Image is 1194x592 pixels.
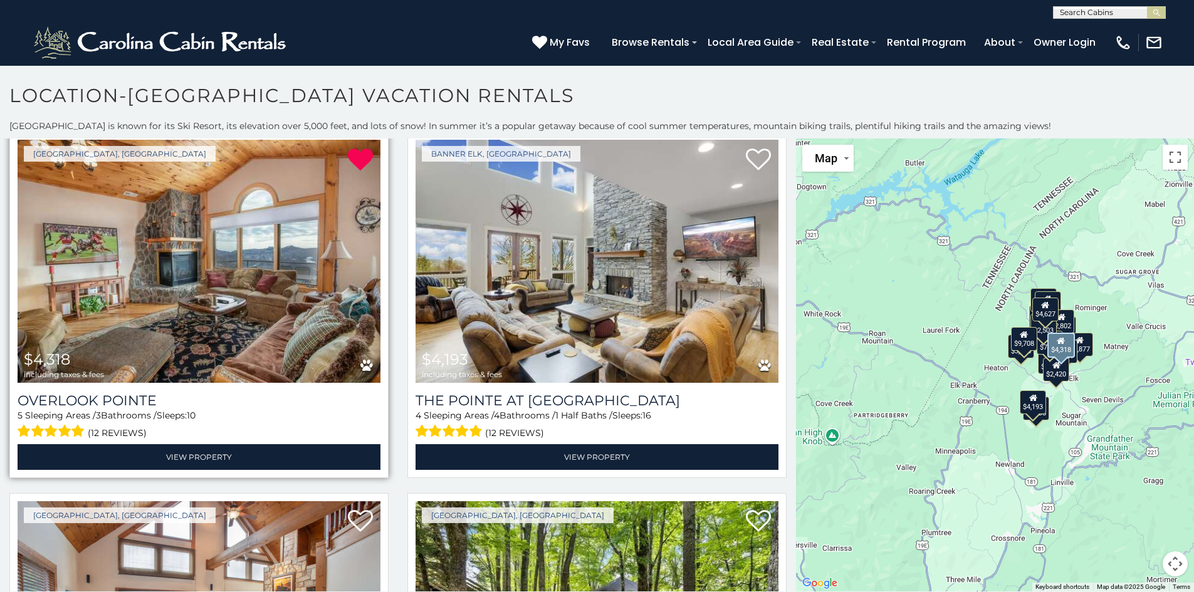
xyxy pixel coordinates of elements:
[96,410,101,421] span: 3
[701,31,800,53] a: Local Area Guide
[18,409,380,441] div: Sleeping Areas / Bathrooms / Sleeps:
[416,409,778,441] div: Sleeping Areas / Bathrooms / Sleeps:
[422,350,468,368] span: $4,193
[532,34,593,51] a: My Favs
[416,392,778,409] a: The Pointe at [GEOGRAPHIC_DATA]
[1163,145,1188,170] button: Toggle fullscreen view
[1097,583,1165,590] span: Map data ©2025 Google
[416,410,421,421] span: 4
[1027,31,1102,53] a: Owner Login
[1035,583,1089,591] button: Keyboard shortcuts
[422,507,614,523] a: [GEOGRAPHIC_DATA], [GEOGRAPHIC_DATA]
[1032,297,1059,321] div: $4,627
[1044,357,1070,381] div: $2,420
[416,392,778,409] h3: The Pointe at North View
[1030,313,1057,337] div: $2,503
[1173,583,1190,590] a: Terms (opens in new tab)
[18,140,380,383] a: Overlook Pointe $4,318 including taxes & fees
[881,31,972,53] a: Rental Program
[24,507,216,523] a: [GEOGRAPHIC_DATA], [GEOGRAPHIC_DATA]
[416,444,778,470] a: View Property
[746,509,771,535] a: Add to favorites
[494,410,500,421] span: 4
[422,146,580,162] a: Banner Elk, [GEOGRAPHIC_DATA]
[802,145,854,172] button: Change map style
[24,146,216,162] a: [GEOGRAPHIC_DATA], [GEOGRAPHIC_DATA]
[187,410,196,421] span: 10
[485,425,544,441] span: (12 reviews)
[18,410,23,421] span: 5
[642,410,651,421] span: 16
[1047,333,1075,358] div: $4,318
[31,24,291,61] img: White-1-2.png
[799,575,841,591] a: Open this area in Google Maps (opens a new window)
[605,31,696,53] a: Browse Rentals
[1049,309,1075,333] div: $2,802
[815,152,837,165] span: Map
[1020,390,1047,413] div: $4,193
[805,31,875,53] a: Real Estate
[746,147,771,174] a: Add to favorites
[1145,34,1163,51] img: mail-regular-white.png
[1029,304,1055,328] div: $3,224
[550,34,590,50] span: My Favs
[1067,333,1093,356] div: $2,877
[18,140,380,383] img: Overlook Pointe
[348,147,373,174] a: Remove from favorites
[18,444,380,470] a: View Property
[1163,551,1188,576] button: Map camera controls
[555,410,612,421] span: 1 Half Baths /
[24,370,104,378] span: including taxes & fees
[348,509,373,535] a: Add to favorites
[416,140,778,383] a: The Pointe at North View $4,193 including taxes & fees
[18,392,380,409] a: Overlook Pointe
[1008,334,1035,358] div: $3,268
[1038,350,1064,374] div: $2,105
[978,31,1022,53] a: About
[1031,288,1057,311] div: $1,462
[1035,291,1061,315] div: $4,474
[1114,34,1132,51] img: phone-regular-white.png
[422,370,502,378] span: including taxes & fees
[88,425,147,441] span: (12 reviews)
[416,140,778,383] img: The Pointe at North View
[799,575,841,591] img: Google
[1011,327,1037,351] div: $9,708
[1023,396,1049,420] div: $4,035
[24,350,70,368] span: $4,318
